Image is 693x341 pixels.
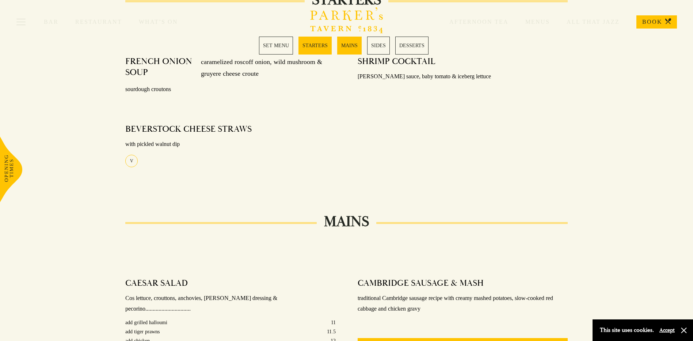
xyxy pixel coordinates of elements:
[125,327,160,336] p: add tiger prawns
[331,318,336,327] p: 11
[358,71,568,82] p: [PERSON_NAME] sauce, baby tomato & iceberg lettuce
[395,37,429,55] a: 5 / 5
[298,37,332,55] a: 2 / 5
[358,293,568,314] p: traditional Cambridge sausage recipe with creamy mashed potatoes, slow-cooked red cabbage and chi...
[327,327,336,336] p: 11.5
[125,139,335,150] p: with pickled walnut dip
[125,84,335,95] p: sourdough croutons
[125,293,335,314] p: Cos lettuce, crouttons, anchovies, [PERSON_NAME] dressing & pecorino...............................
[125,124,252,135] h4: BEVERSTOCK CHEESE STRAWS
[358,278,484,289] h4: CAMBRIDGE SAUSAGE & MASH
[125,155,138,167] div: V
[367,37,390,55] a: 4 / 5
[125,318,167,327] p: add grilled halloumi
[317,213,376,231] h2: MAINS
[337,37,362,55] a: 3 / 5
[125,278,188,289] h4: CAESAR SALAD
[680,327,688,334] button: Close and accept
[259,37,293,55] a: 1 / 5
[600,325,654,336] p: This site uses cookies.
[659,327,675,334] button: Accept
